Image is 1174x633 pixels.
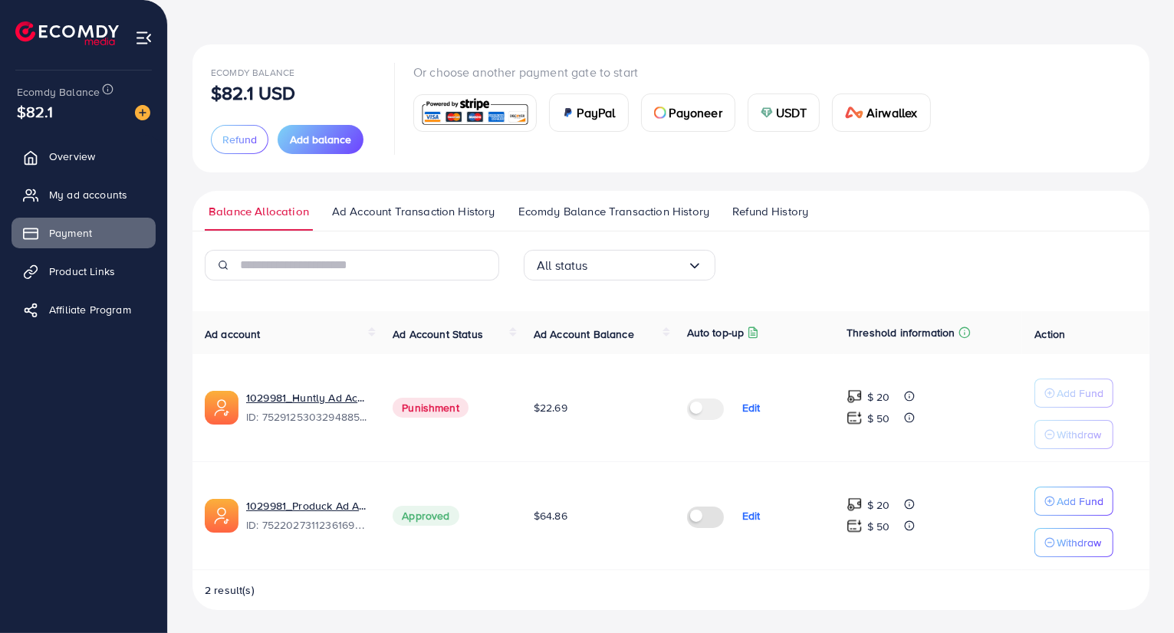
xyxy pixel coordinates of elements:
a: Affiliate Program [12,294,156,325]
span: Overview [49,149,95,164]
span: Refund History [732,203,808,220]
span: Payoneer [669,103,722,122]
img: image [135,105,150,120]
button: Add Fund [1034,379,1113,408]
p: $ 50 [867,517,890,536]
span: Refund [222,132,257,147]
iframe: Chat [1109,564,1162,622]
p: Threshold information [847,323,955,342]
button: Add balance [278,125,363,154]
a: cardPayoneer [641,93,735,132]
img: ic-ads-acc.e4c84228.svg [205,499,238,533]
a: card [413,94,537,132]
p: Add Fund [1057,492,1103,510]
img: logo [15,21,119,45]
span: My ad accounts [49,187,127,202]
p: Auto top-up [687,323,745,342]
a: 1029981_Produck Ad Account 1_1751358564235 [246,498,368,513]
p: Withdraw [1057,425,1101,444]
input: Search for option [588,254,687,277]
div: <span class='underline'>1029981_Produck Ad Account 1_1751358564235</span></br>7522027311236169736 [246,498,368,533]
span: Affiliate Program [49,302,131,317]
a: 1029981_Huntly Ad Account_1753011104538 [246,390,368,405]
p: $82.1 USD [211,84,295,102]
a: cardAirwallex [832,93,930,132]
img: card [761,107,773,119]
button: Withdraw [1034,420,1113,449]
p: Add Fund [1057,384,1103,402]
p: $ 50 [867,409,890,428]
span: All status [537,254,588,277]
span: Ad Account Transaction History [332,203,495,220]
div: Search for option [524,250,715,280]
span: Ecomdy Balance [17,84,100,100]
span: ID: 7522027311236169736 [246,517,368,533]
img: menu [135,29,153,47]
span: PayPal [577,103,616,122]
span: Balance Allocation [209,203,309,220]
a: cardUSDT [748,93,820,132]
img: top-up amount [847,410,863,426]
a: cardPayPal [549,93,629,132]
span: Ad Account Balance [534,326,634,342]
img: top-up amount [847,497,863,513]
img: card [845,107,863,119]
p: Edit [742,398,761,417]
a: My ad accounts [12,179,156,210]
span: ID: 7529125303294885904 [246,409,368,425]
span: Ecomdy Balance Transaction History [518,203,709,220]
div: <span class='underline'>1029981_Huntly Ad Account_1753011104538</span></br>7529125303294885904 [246,390,368,425]
span: Product Links [49,264,115,279]
span: Action [1034,326,1065,342]
p: $ 20 [867,388,890,406]
span: Airwallex [867,103,917,122]
img: ic-ads-acc.e4c84228.svg [205,391,238,425]
span: 2 result(s) [205,582,255,598]
img: card [419,97,531,130]
img: top-up amount [847,518,863,534]
p: Edit [742,507,761,525]
img: card [562,107,574,119]
a: Overview [12,141,156,172]
span: Payment [49,225,92,241]
span: Ad Account Status [393,326,483,342]
span: Approved [393,506,459,526]
p: Withdraw [1057,533,1101,552]
p: $ 20 [867,496,890,514]
span: Ecomdy Balance [211,66,294,79]
a: Payment [12,218,156,248]
button: Refund [211,125,268,154]
span: $64.86 [534,508,567,523]
span: $82.1 [17,100,53,123]
p: Or choose another payment gate to start [413,63,943,81]
img: card [654,107,666,119]
span: Add balance [290,132,351,147]
span: $22.69 [534,400,567,415]
span: Ad account [205,326,261,342]
span: Punishment [393,398,469,418]
button: Withdraw [1034,528,1113,557]
a: Product Links [12,256,156,287]
img: top-up amount [847,389,863,405]
span: USDT [776,103,807,122]
button: Add Fund [1034,487,1113,516]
